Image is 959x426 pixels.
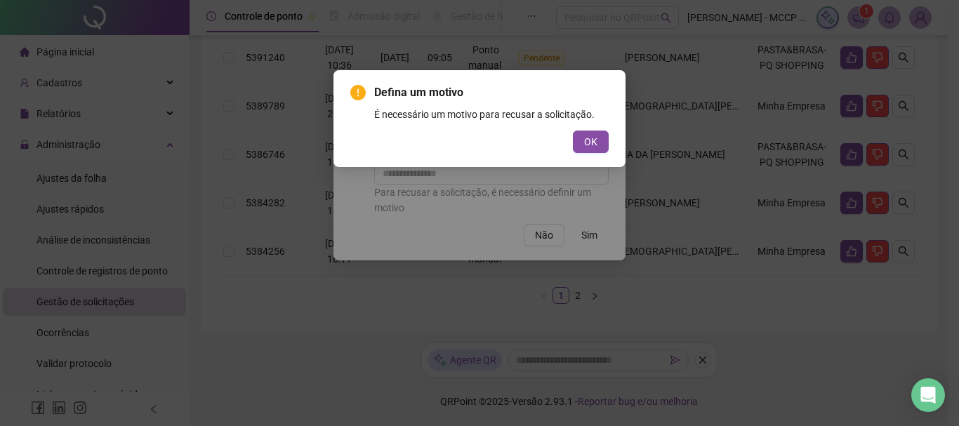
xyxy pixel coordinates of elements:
span: OK [584,134,597,149]
div: Open Intercom Messenger [911,378,945,412]
span: exclamation-circle [350,85,366,100]
div: É necessário um motivo para recusar a solicitação. [374,107,609,122]
button: OK [573,131,609,153]
span: Defina um motivo [374,84,609,101]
